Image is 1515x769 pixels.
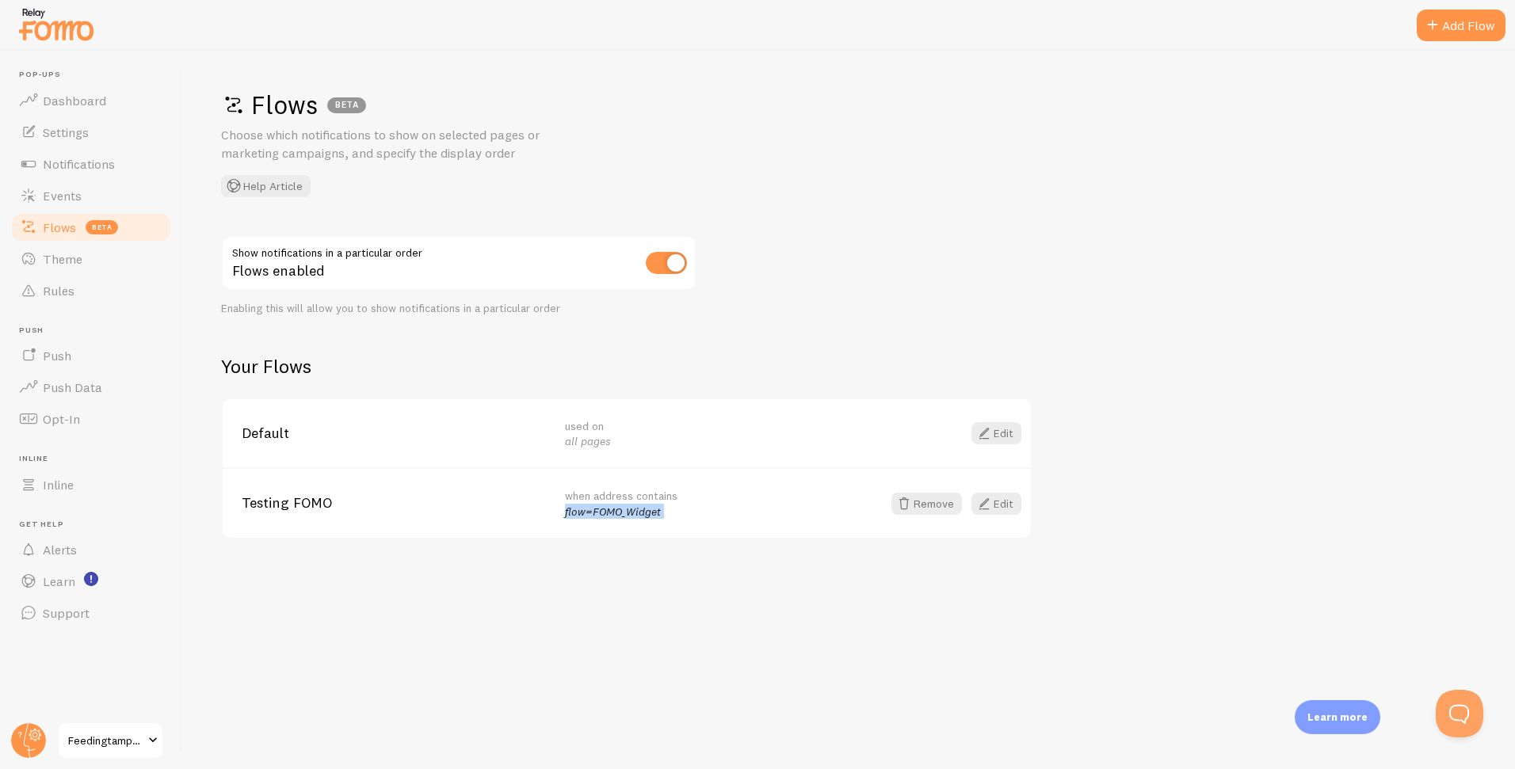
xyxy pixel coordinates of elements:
span: used on [565,419,611,448]
span: beta [86,220,118,234]
div: Enabling this will allow you to show notifications in a particular order [221,302,696,316]
img: fomo-relay-logo-orange.svg [17,4,96,44]
span: Dashboard [43,93,106,108]
a: Support [10,597,173,629]
a: Push [10,340,173,371]
span: Pop-ups [19,70,173,80]
button: Help Article [221,175,311,197]
a: Dashboard [10,85,173,116]
span: Opt-In [43,411,80,427]
a: Settings [10,116,173,148]
a: Rules [10,275,173,306]
p: Learn more [1307,710,1368,725]
em: all pages [565,434,611,448]
a: Inline [10,469,173,501]
span: Learn [43,573,75,589]
a: Theme [10,243,173,275]
a: Push Data [10,371,173,403]
a: Notifications [10,148,173,180]
span: Flows [43,219,76,235]
span: Events [43,188,82,204]
h2: Your Flows [221,354,1032,379]
span: Testing FOMO [242,496,546,510]
span: Settings [43,124,89,140]
a: Flows beta [10,211,173,243]
span: Push [43,348,71,364]
div: Flows enabled [221,235,696,293]
span: Default [242,426,546,440]
a: Events [10,180,173,211]
span: Theme [43,251,82,267]
div: BETA [327,97,366,113]
span: Notifications [43,156,115,172]
p: Choose which notifications to show on selected pages or marketing campaigns, and specify the disp... [221,126,601,162]
button: Remove [891,493,962,515]
div: Learn more [1295,700,1380,734]
span: Push [19,325,173,336]
svg: <p>Watch New Feature Tutorials!</p> [84,572,98,586]
span: Inline [43,477,74,493]
span: Rules [43,283,74,299]
a: Edit [971,493,1021,515]
h1: Flows [221,89,1467,121]
em: flow=FOMO_Widget [565,504,661,519]
a: Feedingtampabay [57,721,164,759]
a: Edit [971,422,1021,444]
a: Opt-In [10,403,173,435]
span: Alerts [43,542,77,558]
span: when address contains [565,489,677,518]
span: Push Data [43,379,102,395]
iframe: Help Scout Beacon - Open [1436,690,1483,737]
a: Learn [10,565,173,597]
a: Alerts [10,534,173,565]
span: Get Help [19,520,173,530]
span: Support [43,605,90,621]
span: Inline [19,454,173,464]
span: Feedingtampabay [68,731,143,750]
